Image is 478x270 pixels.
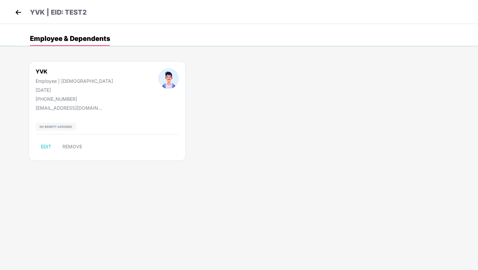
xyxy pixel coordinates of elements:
[30,7,87,18] p: YVK | EID: TEST2
[57,141,87,152] button: REMOVE
[30,35,110,42] div: Employee & Dependents
[62,144,82,149] span: REMOVE
[36,123,76,131] img: svg+xml;base64,PHN2ZyB4bWxucz0iaHR0cDovL3d3dy53My5vcmcvMjAwMC9zdmciIHdpZHRoPSIxMjIiIGhlaWdodD0iMj...
[13,7,23,17] img: back
[36,87,113,93] div: [DATE]
[41,144,51,149] span: EDIT
[36,141,57,152] button: EDIT
[36,105,102,111] div: [EMAIL_ADDRESS][DOMAIN_NAME]
[36,78,113,84] div: Employee | [DEMOGRAPHIC_DATA]
[158,68,179,89] img: profileImage
[36,68,113,75] div: YVK
[36,96,113,102] div: [PHONE_NUMBER]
